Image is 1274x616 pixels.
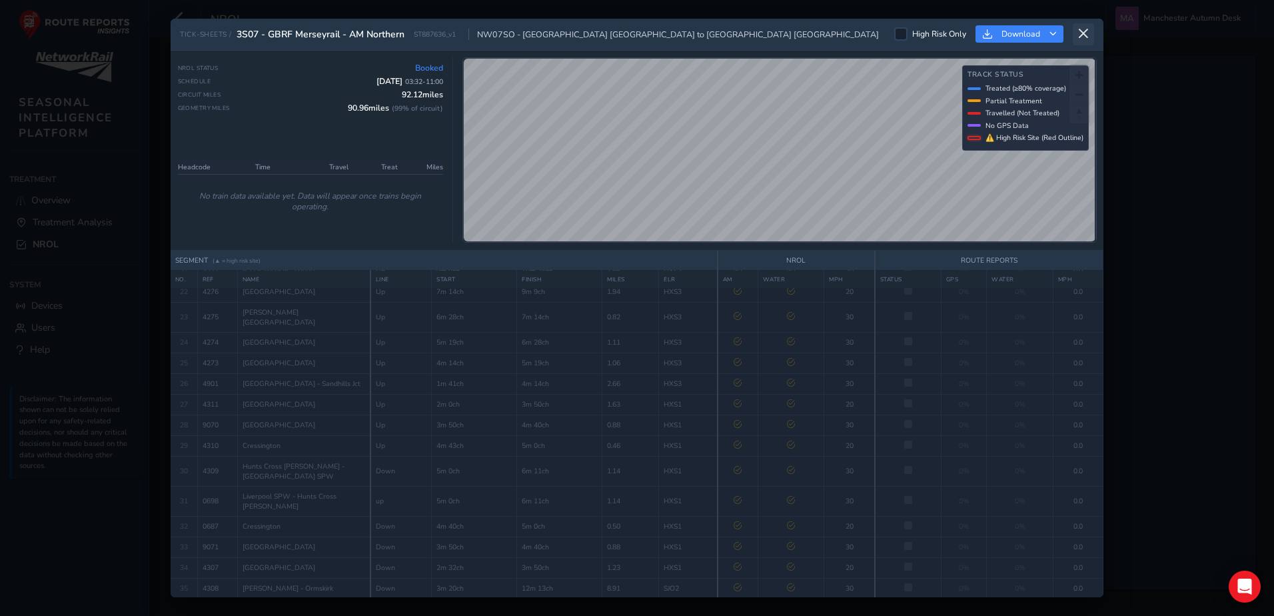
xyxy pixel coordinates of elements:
[180,399,188,409] span: 27
[517,415,602,435] td: 4m 40ch
[370,353,432,373] td: Up
[197,302,237,332] td: 4275
[197,557,237,578] td: 4307
[985,121,1029,131] span: No GPS Data
[1015,379,1025,389] span: 0%
[602,456,659,486] td: 1.14
[602,353,659,373] td: 1.06
[370,486,432,516] td: up
[959,466,969,476] span: 0%
[959,358,969,368] span: 0%
[370,456,432,486] td: Down
[985,83,1066,93] span: Treated (≥80% coverage)
[432,435,517,456] td: 4m 43ch
[370,435,432,456] td: Up
[180,542,188,552] span: 33
[180,312,188,322] span: 23
[370,557,432,578] td: Down
[180,358,188,368] span: 25
[432,302,517,332] td: 6m 28ch
[1015,420,1025,430] span: 0%
[517,537,602,557] td: 4m 40ch
[959,542,969,552] span: 0%
[824,415,875,435] td: 30
[659,332,718,353] td: HXS3
[824,281,875,302] td: 20
[602,557,659,578] td: 1.23
[659,486,718,516] td: HXS1
[243,358,315,368] span: [GEOGRAPHIC_DATA]
[1053,537,1103,557] td: 0.0
[432,332,517,353] td: 5m 19ch
[517,435,602,456] td: 5m 0ch
[1015,358,1025,368] span: 0%
[197,537,237,557] td: 9071
[243,337,315,347] span: [GEOGRAPHIC_DATA]
[178,77,211,85] span: Schedule
[432,486,517,516] td: 5m 0ch
[824,456,875,486] td: 30
[517,353,602,373] td: 5m 19ch
[602,415,659,435] td: 0.88
[432,394,517,415] td: 2m 0ch
[1053,281,1103,302] td: 0.0
[659,456,718,486] td: HXS1
[370,270,432,288] th: LINE
[197,486,237,516] td: 0698
[1053,394,1103,415] td: 0.0
[197,394,237,415] td: 4311
[824,557,875,578] td: 20
[237,270,370,288] th: NAME
[1015,563,1025,573] span: 0%
[517,516,602,537] td: 5m 0ch
[718,251,875,271] th: NROL
[197,270,237,288] th: REF
[659,415,718,435] td: HXS1
[197,373,237,394] td: 4901
[659,394,718,415] td: HXS1
[824,394,875,415] td: 20
[659,281,718,302] td: HXS3
[602,516,659,537] td: 0.50
[197,435,237,456] td: 4310
[298,160,352,175] th: Travel
[517,270,602,288] th: FINISH
[1053,353,1103,373] td: 0.0
[180,337,188,347] span: 24
[959,287,969,297] span: 0%
[197,456,237,486] td: 4309
[376,76,443,87] span: [DATE]
[875,270,941,288] th: STATUS
[1229,571,1261,603] div: Open Intercom Messenger
[464,59,1095,241] canvas: Map
[1053,270,1103,288] th: MPH
[178,160,251,175] th: Headcode
[1053,332,1103,353] td: 0.0
[824,332,875,353] td: 30
[392,103,443,113] span: ( 99 % of circuit)
[517,557,602,578] td: 3m 50ch
[824,435,875,456] td: 20
[602,435,659,456] td: 0.46
[180,563,188,573] span: 34
[432,353,517,373] td: 4m 14ch
[1015,312,1025,322] span: 0%
[1053,435,1103,456] td: 0.0
[243,287,315,297] span: [GEOGRAPHIC_DATA]
[1015,441,1025,451] span: 0%
[659,353,718,373] td: HXS3
[517,302,602,332] td: 7m 14ch
[197,353,237,373] td: 4273
[1015,466,1025,476] span: 0%
[659,435,718,456] td: HXS1
[1015,521,1025,531] span: 0%
[517,373,602,394] td: 4m 14ch
[180,496,188,506] span: 31
[959,441,969,451] span: 0%
[1015,496,1025,506] span: 0%
[517,394,602,415] td: 3m 50ch
[213,257,261,265] span: (▲ = high risk site)
[432,456,517,486] td: 5m 0ch
[602,394,659,415] td: 1.63
[178,175,444,229] td: No train data available yet. Data will appear once trains begin operating.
